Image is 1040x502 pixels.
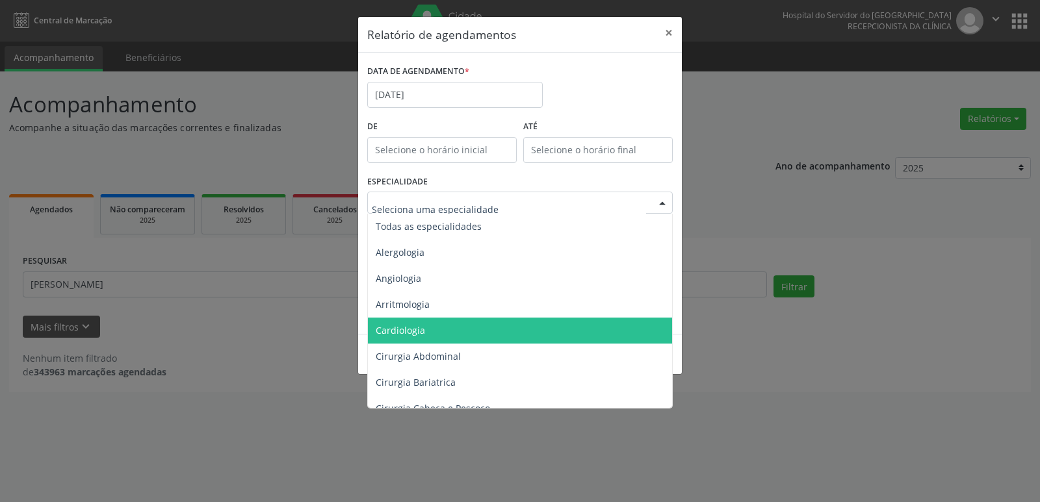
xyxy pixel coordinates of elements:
label: DATA DE AGENDAMENTO [367,62,469,82]
label: De [367,117,517,137]
input: Seleciona uma especialidade [372,196,646,222]
span: Alergologia [376,246,424,258]
span: Todas as especialidades [376,220,482,232]
span: Cirurgia Abdominal [376,350,461,362]
span: Cirurgia Bariatrica [376,376,456,388]
span: Cirurgia Cabeça e Pescoço [376,402,490,414]
input: Selecione uma data ou intervalo [367,82,543,108]
label: ATÉ [523,117,673,137]
span: Angiologia [376,272,421,284]
span: Cardiologia [376,324,425,336]
input: Selecione o horário inicial [367,137,517,163]
h5: Relatório de agendamentos [367,26,516,43]
label: ESPECIALIDADE [367,172,428,192]
span: Arritmologia [376,298,430,310]
button: Close [656,17,682,49]
input: Selecione o horário final [523,137,673,163]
